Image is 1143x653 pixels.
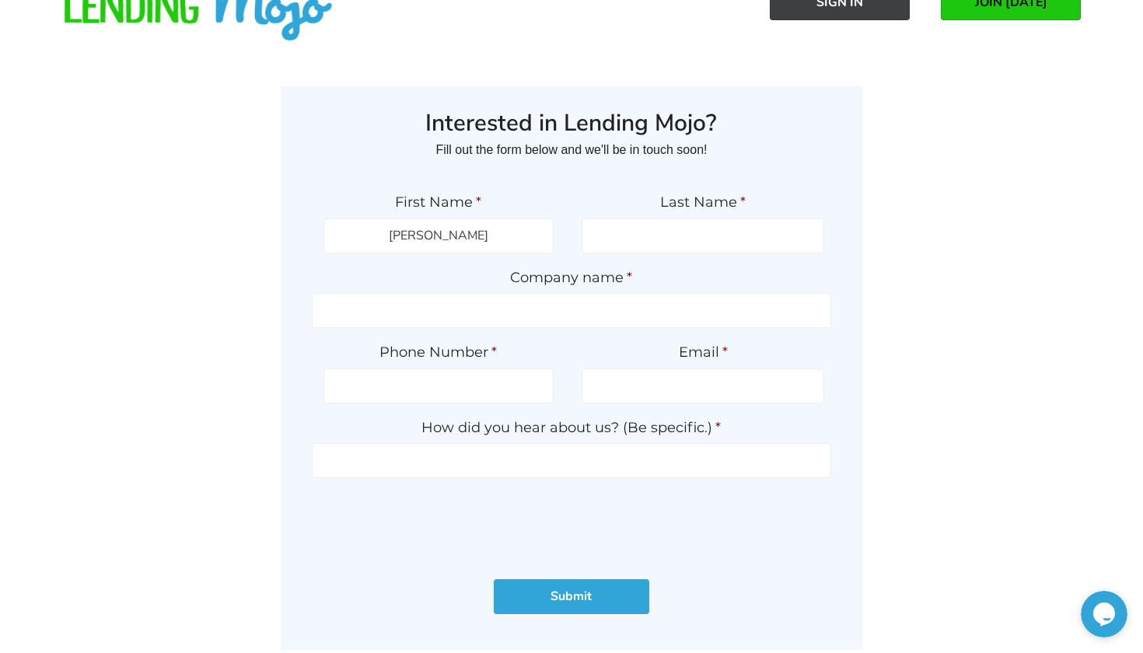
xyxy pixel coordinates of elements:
iframe: reCAPTCHA [453,494,690,554]
label: Company name [312,269,832,287]
label: First Name [323,194,554,211]
label: Phone Number [323,344,554,361]
label: How did you hear about us? (Be specific.) [312,419,832,437]
input: Submit [494,579,649,614]
label: Last Name [582,194,825,211]
p: Fill out the form below and we'll be in touch soon! [312,138,832,162]
h3: Interested in Lending Mojo? [312,109,832,138]
iframe: chat widget [1081,591,1127,637]
label: Email [582,344,825,361]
